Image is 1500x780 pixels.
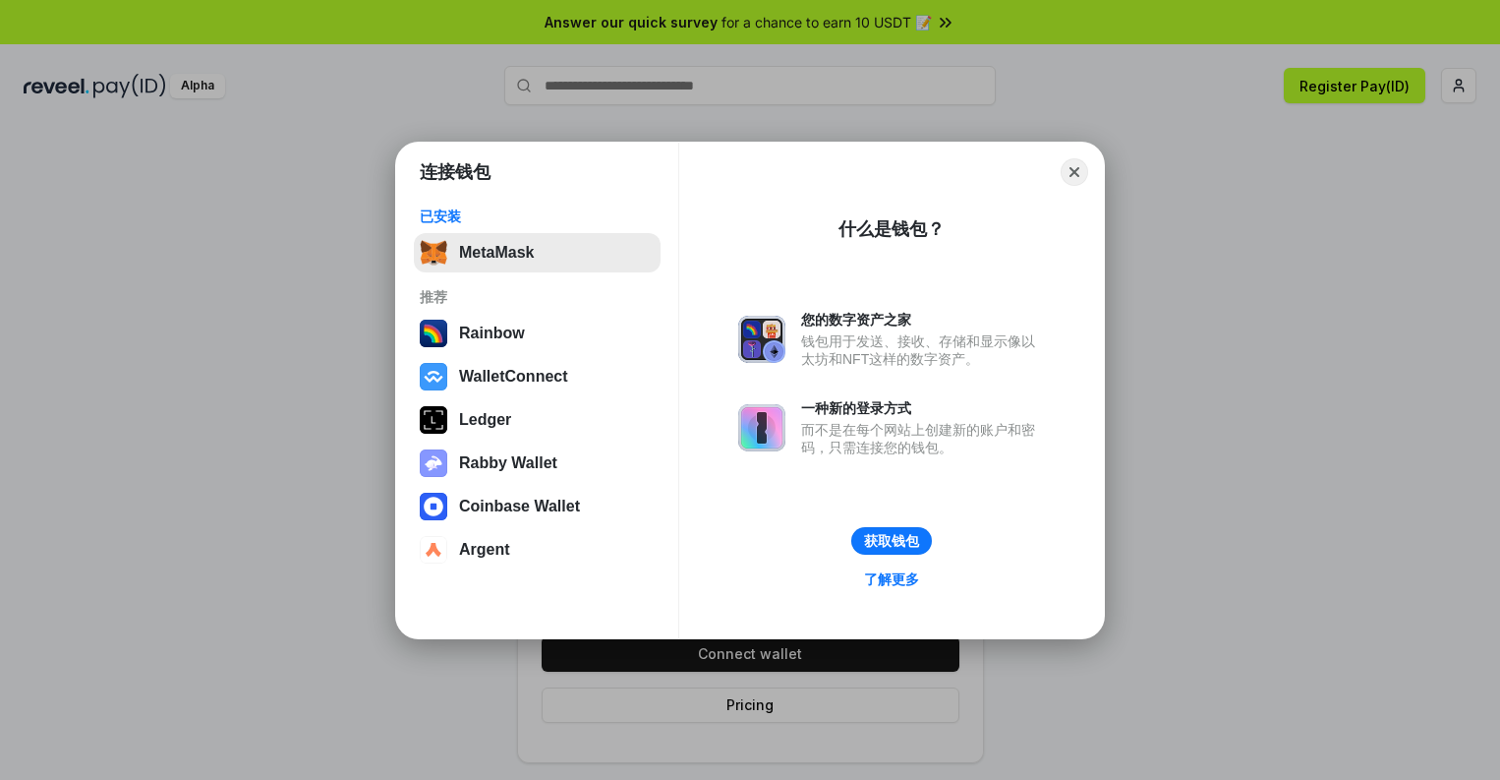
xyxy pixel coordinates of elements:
div: 您的数字资产之家 [801,311,1045,329]
a: 了解更多 [852,567,931,592]
div: Rabby Wallet [459,454,557,472]
div: 一种新的登录方式 [801,399,1045,417]
div: Coinbase Wallet [459,498,580,515]
button: Rabby Wallet [414,444,661,483]
img: svg+xml,%3Csvg%20width%3D%22120%22%20height%3D%22120%22%20viewBox%3D%220%200%20120%20120%22%20fil... [420,320,447,347]
img: svg+xml,%3Csvg%20fill%3D%22none%22%20height%3D%2233%22%20viewBox%3D%220%200%2035%2033%22%20width%... [420,239,447,267]
div: 什么是钱包？ [838,217,945,241]
div: 已安装 [420,208,655,225]
button: Argent [414,530,661,570]
button: Close [1061,158,1088,186]
button: 获取钱包 [851,527,932,555]
button: Ledger [414,400,661,440]
img: svg+xml,%3Csvg%20xmlns%3D%22http%3A%2F%2Fwww.w3.org%2F2000%2Fsvg%22%20fill%3D%22none%22%20viewBox... [738,404,785,451]
div: MetaMask [459,244,534,262]
button: Rainbow [414,314,661,353]
img: svg+xml,%3Csvg%20xmlns%3D%22http%3A%2F%2Fwww.w3.org%2F2000%2Fsvg%22%20fill%3D%22none%22%20viewBox... [738,316,785,363]
img: svg+xml,%3Csvg%20width%3D%2228%22%20height%3D%2228%22%20viewBox%3D%220%200%2028%2028%22%20fill%3D... [420,493,447,520]
h1: 连接钱包 [420,160,490,184]
div: Ledger [459,411,511,429]
img: svg+xml,%3Csvg%20width%3D%2228%22%20height%3D%2228%22%20viewBox%3D%220%200%2028%2028%22%20fill%3D... [420,363,447,390]
div: 获取钱包 [864,532,919,550]
div: Rainbow [459,325,525,342]
div: WalletConnect [459,368,568,386]
div: Argent [459,541,510,559]
div: 推荐 [420,288,655,306]
button: WalletConnect [414,357,661,396]
button: MetaMask [414,233,661,272]
img: svg+xml,%3Csvg%20xmlns%3D%22http%3A%2F%2Fwww.w3.org%2F2000%2Fsvg%22%20fill%3D%22none%22%20viewBox... [420,450,447,477]
img: svg+xml,%3Csvg%20width%3D%2228%22%20height%3D%2228%22%20viewBox%3D%220%200%2028%2028%22%20fill%3D... [420,536,447,564]
img: svg+xml,%3Csvg%20xmlns%3D%22http%3A%2F%2Fwww.w3.org%2F2000%2Fsvg%22%20width%3D%2228%22%20height%3... [420,406,447,434]
div: 而不是在每个网站上创建新的账户和密码，只需连接您的钱包。 [801,421,1045,456]
div: 钱包用于发送、接收、存储和显示像以太坊和NFT这样的数字资产。 [801,332,1045,368]
div: 了解更多 [864,570,919,588]
button: Coinbase Wallet [414,487,661,526]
